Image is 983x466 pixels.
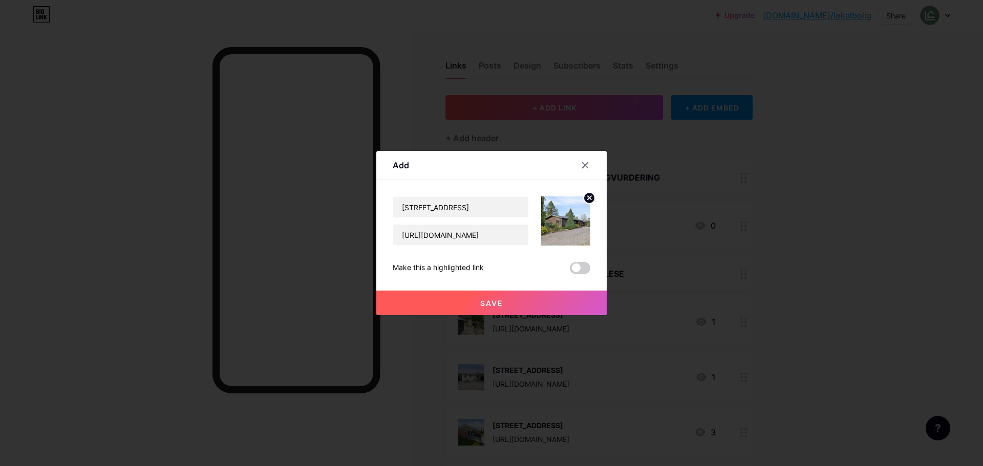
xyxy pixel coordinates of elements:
img: link_thumbnail [541,196,590,246]
div: Add [393,159,409,171]
button: Save [376,291,607,315]
div: Make this a highlighted link [393,262,484,274]
input: Title [393,197,528,217]
span: Save [480,299,503,307]
input: URL [393,225,528,245]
